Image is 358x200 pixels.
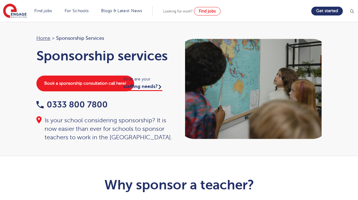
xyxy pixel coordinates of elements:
[56,34,104,42] span: Sponsorship Services
[199,9,216,13] span: Find jobs
[65,8,89,13] a: For Schools
[34,8,52,13] a: Find jobs
[36,34,173,42] nav: breadcrumb
[36,100,108,109] a: 0333 800 7800
[194,7,221,15] a: Find jobs
[311,7,343,15] a: Get started
[104,177,254,192] b: Why sponsor a teacher?
[123,84,162,91] a: staffing needs?
[123,76,173,83] span: What are your
[163,9,193,13] span: Looking for work?
[101,8,142,13] a: Blogs & Latest News
[36,76,134,91] a: Book a sponsorship consultation call here!
[52,36,55,41] span: >
[36,48,173,63] h1: Sponsorship services
[3,4,27,19] img: Engage Education
[36,116,173,142] div: Is your school considering sponsorship? It is now easier than ever for schools to sponsor teacher...
[36,36,50,41] a: Home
